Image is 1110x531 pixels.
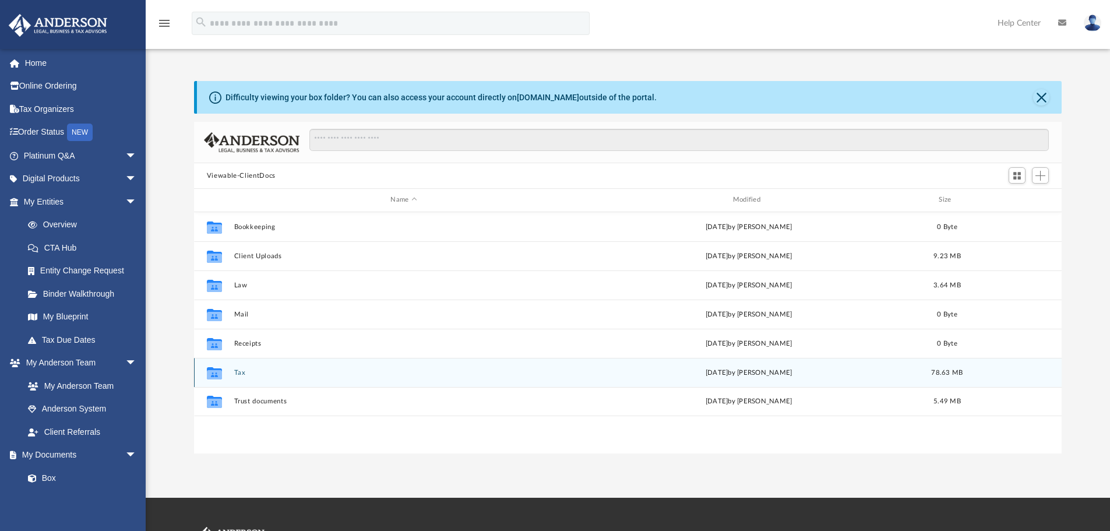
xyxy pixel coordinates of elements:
a: My Entitiesarrow_drop_down [8,190,154,213]
a: Platinum Q&Aarrow_drop_down [8,144,154,167]
span: arrow_drop_down [125,190,149,214]
div: [DATE] by [PERSON_NAME] [579,221,918,232]
span: 78.63 MB [931,369,963,375]
button: Bookkeeping [234,223,573,231]
div: [DATE] by [PERSON_NAME] [579,367,918,378]
a: My Anderson Team [16,374,143,398]
button: Switch to Grid View [1009,167,1026,184]
div: NEW [67,124,93,141]
a: Digital Productsarrow_drop_down [8,167,154,191]
div: [DATE] by [PERSON_NAME] [579,396,918,407]
span: 0 Byte [937,311,957,317]
div: Name [233,195,573,205]
a: Entity Change Request [16,259,154,283]
button: Trust documents [234,398,573,405]
a: menu [157,22,171,30]
a: Home [8,51,154,75]
a: CTA Hub [16,236,154,259]
div: Size [924,195,970,205]
a: My Blueprint [16,305,149,329]
a: Online Ordering [8,75,154,98]
span: 9.23 MB [933,252,961,259]
a: Overview [16,213,154,237]
button: Tax [234,369,573,377]
button: Mail [234,311,573,318]
button: Law [234,282,573,289]
a: Meeting Minutes [16,490,149,513]
a: Box [16,466,143,490]
span: arrow_drop_down [125,444,149,467]
span: 0 Byte [937,223,957,230]
button: Viewable-ClientDocs [207,171,276,181]
i: menu [157,16,171,30]
a: Tax Organizers [8,97,154,121]
div: Difficulty viewing your box folder? You can also access your account directly on outside of the p... [225,92,657,104]
span: arrow_drop_down [125,351,149,375]
i: search [195,16,207,29]
div: grid [194,212,1062,453]
span: 5.49 MB [933,398,961,405]
a: [DOMAIN_NAME] [517,93,579,102]
a: Client Referrals [16,420,149,444]
div: id [199,195,228,205]
div: [DATE] by [PERSON_NAME] [579,338,918,349]
a: Binder Walkthrough [16,282,154,305]
img: User Pic [1084,15,1101,31]
div: id [975,195,1057,205]
input: Search files and folders [309,129,1049,151]
a: Tax Due Dates [16,328,154,351]
a: Anderson System [16,398,149,421]
button: Receipts [234,340,573,347]
span: 3.64 MB [933,282,961,288]
a: My Documentsarrow_drop_down [8,444,149,467]
div: [DATE] by [PERSON_NAME] [579,309,918,319]
a: Order StatusNEW [8,121,154,145]
span: arrow_drop_down [125,144,149,168]
span: 0 Byte [937,340,957,346]
a: My Anderson Teamarrow_drop_down [8,351,149,375]
div: Modified [579,195,919,205]
span: arrow_drop_down [125,167,149,191]
img: Anderson Advisors Platinum Portal [5,14,111,37]
div: [DATE] by [PERSON_NAME] [579,280,918,290]
button: Client Uploads [234,252,573,260]
div: [DATE] by [PERSON_NAME] [579,251,918,261]
button: Add [1032,167,1049,184]
button: Close [1033,89,1049,106]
